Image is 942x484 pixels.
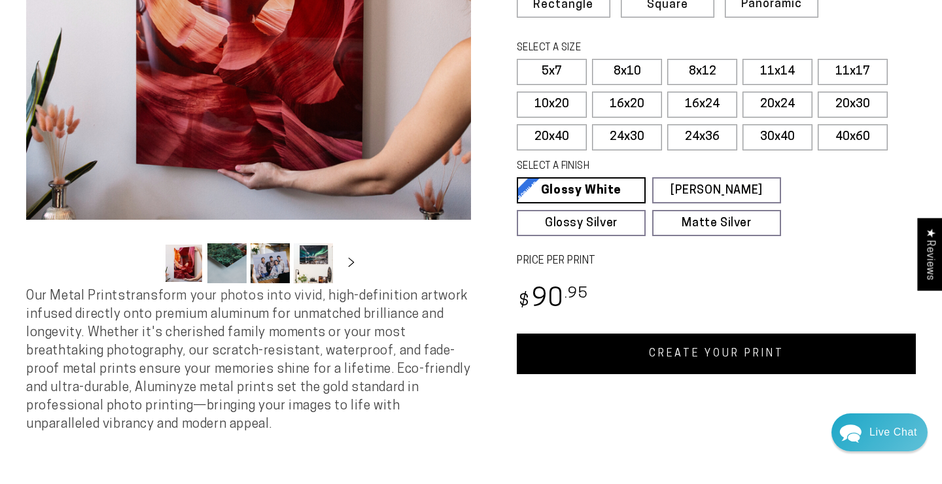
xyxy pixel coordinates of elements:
label: 16x20 [592,92,662,118]
bdi: 90 [517,287,588,313]
button: Slide right [337,249,366,278]
label: 30x40 [742,124,812,150]
a: [PERSON_NAME] [652,177,781,203]
div: Contact Us Directly [869,413,917,451]
a: Glossy Silver [517,210,646,236]
a: Matte Silver [652,210,781,236]
sup: .95 [565,286,588,302]
label: 20x24 [742,92,812,118]
label: 20x30 [818,92,888,118]
img: John [95,20,129,54]
legend: SELECT A FINISH [517,160,751,174]
button: Load image 1 in gallery view [164,243,203,283]
img: Marie J [122,20,156,54]
button: Load image 3 in gallery view [251,243,290,283]
span: $ [519,293,530,311]
label: 40x60 [818,124,888,150]
span: Our Metal Prints transform your photos into vivid, high-definition artwork infused directly onto ... [26,290,470,431]
label: 11x17 [818,59,888,85]
label: 16x24 [667,92,737,118]
span: Re:amaze [140,341,177,351]
label: 10x20 [517,92,587,118]
button: Load image 2 in gallery view [207,243,247,283]
div: Chat widget toggle [831,413,928,451]
img: Helga [150,20,184,54]
label: 11x14 [742,59,812,85]
span: Away until [DATE] [98,65,179,75]
a: Leave A Message [86,363,192,384]
label: 20x40 [517,124,587,150]
label: 24x30 [592,124,662,150]
label: 8x10 [592,59,662,85]
button: Load image 4 in gallery view [294,243,333,283]
label: 5x7 [517,59,587,85]
label: 24x36 [667,124,737,150]
legend: SELECT A SIZE [517,41,751,56]
div: Click to open Judge.me floating reviews tab [917,218,942,290]
a: CREATE YOUR PRINT [517,334,916,374]
label: PRICE PER PRINT [517,254,916,269]
button: Slide left [131,249,160,278]
span: We run on [100,344,177,351]
label: 8x12 [667,59,737,85]
a: Glossy White [517,177,646,203]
